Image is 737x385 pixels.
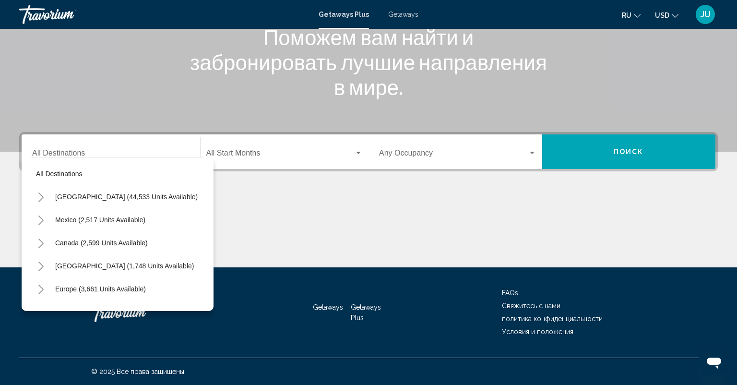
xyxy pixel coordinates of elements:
[50,278,151,300] button: Europe (3,661 units available)
[19,5,309,24] a: Travorium
[655,8,678,22] button: Change currency
[502,302,560,310] a: Свяжитесь с нами
[622,8,641,22] button: Change language
[313,303,343,311] a: Getaways
[31,256,50,276] button: Toggle Caribbean & Atlantic Islands (1,748 units available)
[50,301,193,323] button: [GEOGRAPHIC_DATA] (211 units available)
[701,10,711,19] span: JU
[693,4,718,24] button: User Menu
[55,239,148,247] span: Canada (2,599 units available)
[31,233,50,253] button: Toggle Canada (2,599 units available)
[502,328,573,336] a: Условия и положения
[614,148,644,156] span: Поиск
[699,347,729,377] iframe: Schaltfläche zum Öffnen des Messaging-Fensters
[55,193,198,201] span: [GEOGRAPHIC_DATA] (44,533 units available)
[388,11,418,18] a: Getaways
[91,368,186,375] span: © 2025 Все права защищены.
[55,216,145,224] span: Mexico (2,517 units available)
[91,298,187,327] a: Travorium
[31,187,50,206] button: Toggle United States (44,533 units available)
[655,12,669,19] span: USD
[36,170,83,178] span: All destinations
[50,209,150,231] button: Mexico (2,517 units available)
[31,279,50,299] button: Toggle Europe (3,661 units available)
[55,285,146,293] span: Europe (3,661 units available)
[31,302,50,322] button: Toggle Australia (211 units available)
[22,134,715,169] div: Search widget
[622,12,631,19] span: ru
[502,289,518,297] a: FAQs
[55,262,194,270] span: [GEOGRAPHIC_DATA] (1,748 units available)
[31,163,204,185] button: All destinations
[50,255,199,277] button: [GEOGRAPHIC_DATA] (1,748 units available)
[319,11,369,18] a: Getaways Plus
[50,186,202,208] button: [GEOGRAPHIC_DATA] (44,533 units available)
[189,24,548,99] h1: Поможем вам найти и забронировать лучшие направления в мире.
[351,303,381,322] a: Getaways Plus
[31,210,50,229] button: Toggle Mexico (2,517 units available)
[542,134,716,169] button: Поиск
[502,315,603,323] a: политика конфиденциальности
[50,232,153,254] button: Canada (2,599 units available)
